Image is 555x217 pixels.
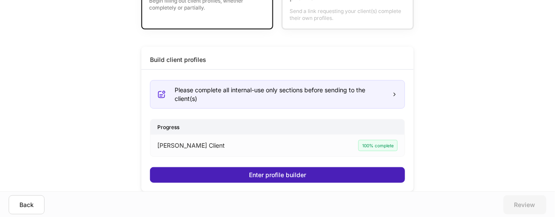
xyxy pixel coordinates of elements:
div: 100% complete [358,140,398,151]
div: Back [19,202,34,208]
div: Enter profile builder [249,172,306,178]
p: [PERSON_NAME] Client [157,141,225,150]
div: Progress [150,120,405,135]
button: Back [9,195,45,214]
div: Build client profiles [150,55,206,64]
button: Enter profile builder [150,167,405,183]
div: Please complete all internal-use only sections before sending to the client(s) [175,86,385,103]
